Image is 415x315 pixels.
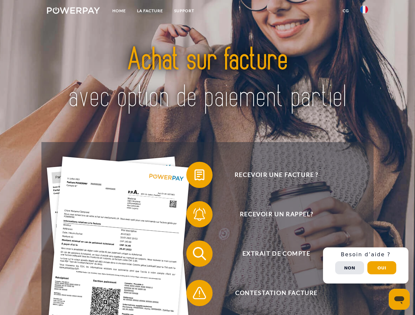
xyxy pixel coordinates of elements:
span: Recevoir un rappel? [196,201,357,227]
a: Support [169,5,200,17]
a: LA FACTURE [131,5,169,17]
button: Contestation Facture [186,280,357,306]
img: title-powerpay_fr.svg [63,31,352,126]
div: Schnellhilfe [323,247,408,283]
span: Contestation Facture [196,280,357,306]
a: Home [107,5,131,17]
img: fr [360,6,368,13]
button: Extrait de compte [186,241,357,267]
a: CG [337,5,355,17]
img: qb_search.svg [191,245,208,262]
img: qb_warning.svg [191,285,208,301]
span: Recevoir une facture ? [196,162,357,188]
span: Extrait de compte [196,241,357,267]
button: Recevoir un rappel? [186,201,357,227]
iframe: Bouton de lancement de la fenêtre de messagerie [389,289,410,310]
button: Oui [367,261,396,274]
button: Non [335,261,364,274]
img: logo-powerpay-white.svg [47,7,100,14]
img: qb_bill.svg [191,167,208,183]
button: Recevoir une facture ? [186,162,357,188]
img: qb_bell.svg [191,206,208,222]
h3: Besoin d’aide ? [327,251,404,258]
